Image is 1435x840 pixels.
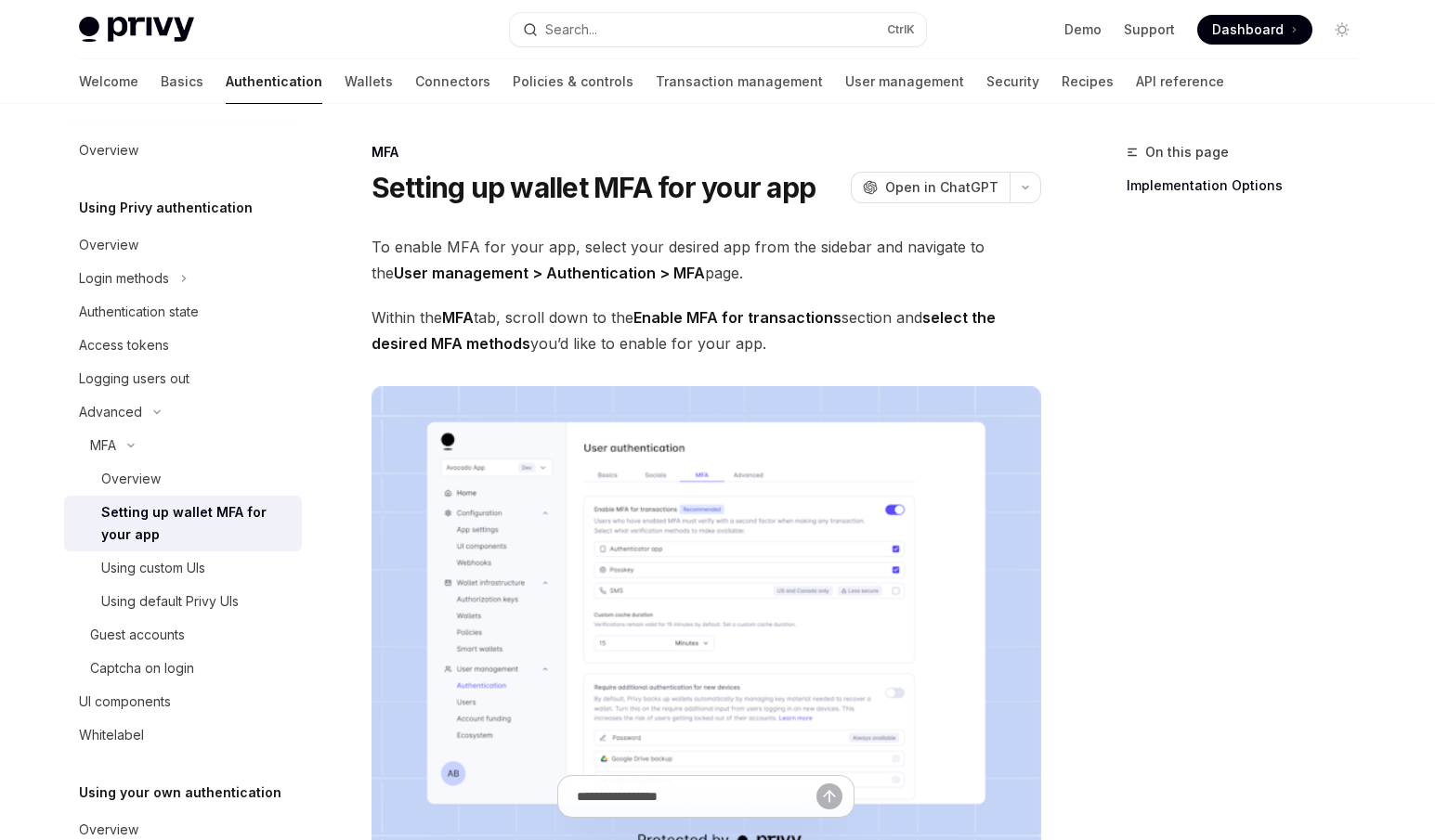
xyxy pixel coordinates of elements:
a: Implementation Options [1127,171,1372,200]
a: Dashboard [1197,15,1312,45]
div: Captcha on login [90,657,194,679]
div: Login methods [79,267,169,290]
div: Using custom UIs [101,557,205,579]
div: Whitelabel [79,724,144,746]
a: Wallets [345,59,393,104]
button: Toggle Login methods section [64,262,302,295]
a: Authentication state [64,295,302,329]
a: Demo [1064,20,1102,39]
a: Overview [64,462,302,496]
div: Search... [545,19,597,41]
a: Overview [64,228,302,262]
a: UI components [64,685,302,718]
div: MFA [372,143,1041,162]
a: Setting up wallet MFA for your app [64,496,302,551]
button: Toggle MFA section [64,429,302,462]
span: On this page [1145,141,1229,163]
span: To enable MFA for your app, select your desired app from the sidebar and navigate to the page. [372,234,1041,286]
div: Overview [79,139,138,162]
a: Support [1124,20,1175,39]
a: Captcha on login [64,652,302,685]
a: Whitelabel [64,718,302,752]
a: Overview [64,134,302,167]
a: Security [986,59,1039,104]
div: Guest accounts [90,624,185,646]
div: Setting up wallet MFA for your app [101,501,291,546]
span: Dashboard [1212,20,1284,39]
div: Logging users out [79,368,189,390]
button: Send message [816,783,842,809]
a: Transaction management [656,59,823,104]
div: Authentication state [79,301,199,323]
a: Using custom UIs [64,551,302,585]
strong: Enable MFA for transactions [633,308,841,327]
h1: Setting up wallet MFA for your app [372,171,816,204]
a: Guest accounts [64,618,302,652]
div: UI components [79,691,171,713]
div: Advanced [79,401,142,423]
a: Using default Privy UIs [64,585,302,618]
button: Toggle Advanced section [64,395,302,429]
img: light logo [79,17,194,43]
a: Connectors [415,59,490,104]
button: Open search [510,13,926,46]
a: Recipes [1062,59,1114,104]
div: Overview [101,468,161,490]
strong: User management > Authentication > MFA [394,264,705,282]
a: Logging users out [64,362,302,395]
a: User management [845,59,964,104]
a: Basics [161,59,203,104]
span: Open in ChatGPT [885,178,998,197]
input: Ask a question... [577,776,816,817]
button: Toggle dark mode [1327,15,1357,45]
div: Using default Privy UIs [101,590,239,613]
a: Policies & controls [513,59,633,104]
a: API reference [1136,59,1224,104]
span: Within the tab, scroll down to the section and you’d like to enable for your app. [372,304,1041,356]
h5: Using Privy authentication [79,197,253,219]
button: Open in ChatGPT [851,172,1010,203]
a: Authentication [226,59,322,104]
div: Access tokens [79,334,169,356]
div: Overview [79,234,138,256]
div: MFA [90,434,116,457]
a: Access tokens [64,329,302,362]
h5: Using your own authentication [79,782,281,804]
a: Welcome [79,59,138,104]
span: Ctrl K [887,22,915,37]
strong: MFA [442,308,474,327]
